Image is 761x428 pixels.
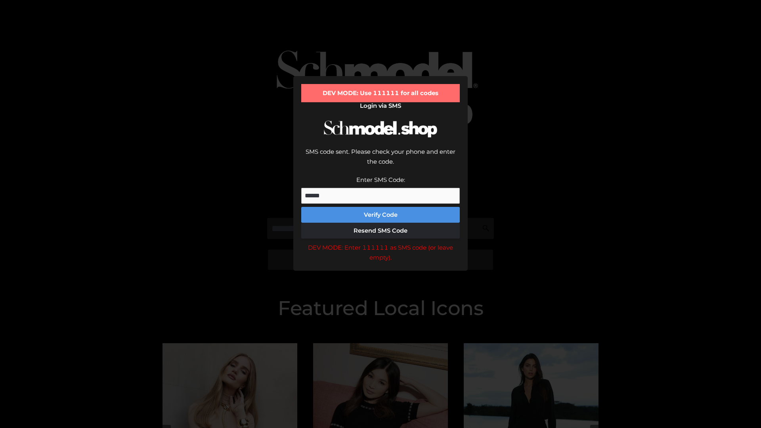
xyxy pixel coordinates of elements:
div: DEV MODE: Use 111111 for all codes [301,84,460,102]
div: SMS code sent. Please check your phone and enter the code. [301,147,460,175]
button: Resend SMS Code [301,223,460,239]
h2: Login via SMS [301,102,460,109]
label: Enter SMS Code: [356,176,405,183]
div: DEV MODE: Enter 111111 as SMS code (or leave empty). [301,243,460,263]
button: Verify Code [301,207,460,223]
img: Schmodel Logo [321,113,440,145]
